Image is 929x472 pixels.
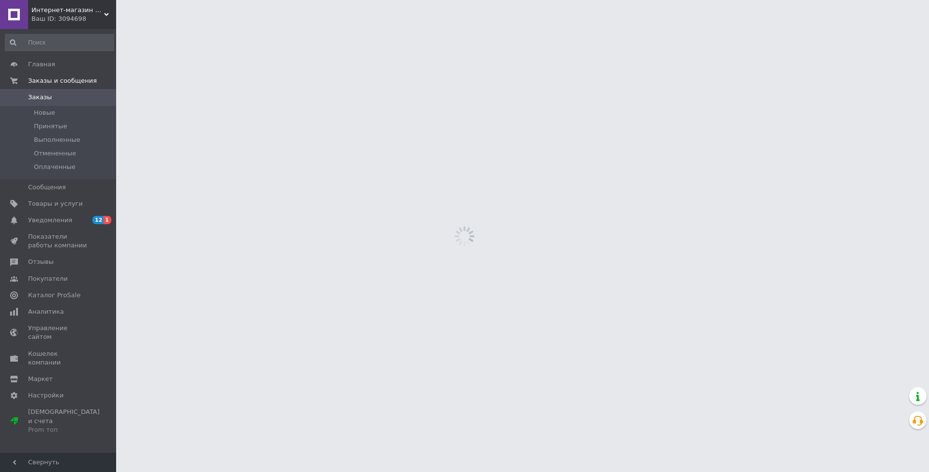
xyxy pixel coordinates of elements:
span: Интернет-магазин "Lampro". Проекторы. Лампы, запчасти для проекторов и проекционного оборудования. [31,6,104,15]
span: [DEMOGRAPHIC_DATA] и счета [28,408,100,434]
span: Показатели работы компании [28,232,90,250]
span: Покупатели [28,274,68,283]
span: Заказы [28,93,52,102]
span: Отзывы [28,258,54,266]
span: Главная [28,60,55,69]
span: Настройки [28,391,63,400]
span: Уведомления [28,216,72,225]
div: Prom топ [28,426,100,434]
span: Управление сайтом [28,324,90,341]
span: Сообщения [28,183,66,192]
input: Поиск [5,34,114,51]
span: Отмененные [34,149,76,158]
span: 1 [104,216,111,224]
span: Заказы и сообщения [28,76,97,85]
span: 12 [92,216,104,224]
span: Кошелек компании [28,350,90,367]
span: Товары и услуги [28,199,83,208]
span: Каталог ProSale [28,291,80,300]
span: Оплаченные [34,163,75,171]
span: Принятые [34,122,67,131]
span: Выполненные [34,136,80,144]
div: Ваш ID: 3094698 [31,15,116,23]
span: Аналитика [28,307,64,316]
span: Маркет [28,375,53,383]
span: Новые [34,108,55,117]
